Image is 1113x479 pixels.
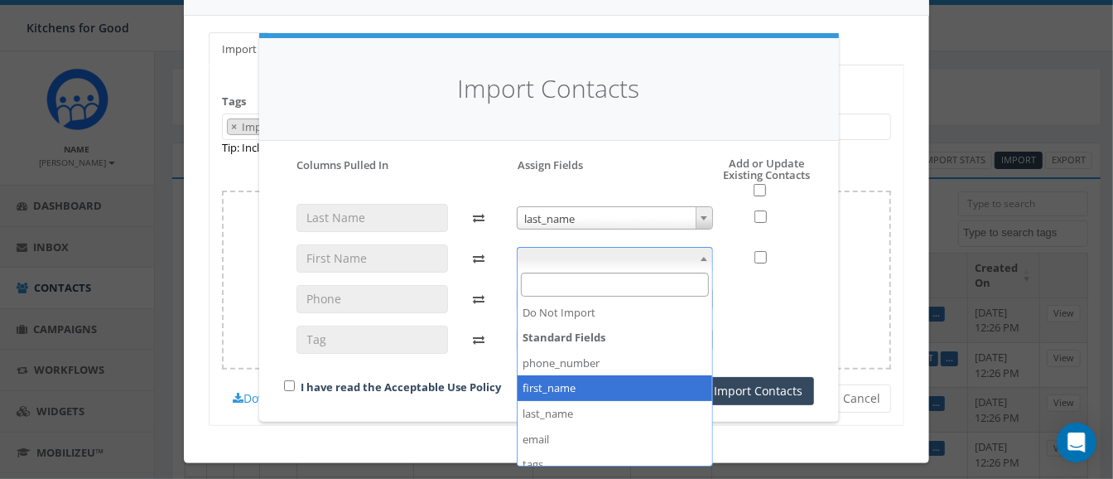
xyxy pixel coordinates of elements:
[296,326,448,354] input: Tag
[518,207,712,230] span: last_name
[518,300,712,326] li: Do Not Import
[521,273,709,297] input: Search
[518,351,712,376] li: phone_number
[518,452,712,477] li: tags
[296,285,448,313] input: Phone
[518,325,712,351] strong: Standard Fields
[296,204,448,232] input: Last Name
[518,325,712,477] li: Standard Fields
[301,380,502,394] a: I have read the Acceptable Use Policy
[297,157,389,172] h5: Columns Pulled In
[517,206,713,230] span: last_name
[518,427,712,452] li: email
[296,244,448,273] input: First Name
[704,377,814,405] button: Import Contacts
[518,375,712,401] li: first_name
[754,184,766,196] input: Select All
[518,401,712,427] li: last_name
[518,157,584,172] h5: Assign Fields
[284,71,814,107] h4: Import Contacts
[1057,423,1096,462] div: Open Intercom Messenger
[687,157,814,197] h5: Add or Update Existing Contacts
